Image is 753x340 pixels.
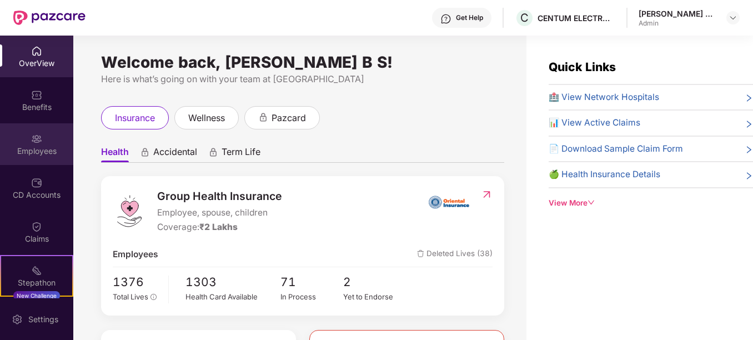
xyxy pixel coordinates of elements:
div: Coverage: [157,221,282,234]
span: insurance [115,111,155,125]
span: Term Life [222,146,260,162]
span: Quick Links [549,60,616,74]
div: [PERSON_NAME] B S [639,8,716,19]
span: 1376 [113,273,160,291]
img: svg+xml;base64,PHN2ZyBpZD0iRW1wbG95ZWVzIiB4bWxucz0iaHR0cDovL3d3dy53My5vcmcvMjAwMC9zdmciIHdpZHRoPS... [31,133,42,144]
span: 📊 View Active Claims [549,116,640,129]
div: In Process [280,291,344,302]
span: Health [101,146,129,162]
span: 71 [280,273,344,291]
span: 2 [343,273,406,291]
span: Accidental [153,146,197,162]
span: Employee, spouse, children [157,206,282,219]
div: animation [140,147,150,157]
div: Welcome back, [PERSON_NAME] B S! [101,58,504,67]
img: insurerIcon [428,188,470,216]
div: Settings [25,314,62,325]
span: Employees [113,248,158,261]
img: svg+xml;base64,PHN2ZyBpZD0iSG9tZSIgeG1sbnM9Imh0dHA6Ly93d3cudzMub3JnLzIwMDAvc3ZnIiB3aWR0aD0iMjAiIG... [31,46,42,57]
img: New Pazcare Logo [13,11,86,25]
div: CENTUM ELECTRONICS LIMITED [538,13,615,23]
span: Deleted Lives (38) [417,248,493,261]
span: 🏥 View Network Hospitals [549,91,659,104]
div: animation [208,147,218,157]
div: Here is what’s going on with your team at [GEOGRAPHIC_DATA] [101,72,504,86]
span: 📄 Download Sample Claim Form [549,142,683,156]
div: View More [549,197,753,209]
div: New Challenge [13,291,60,300]
div: Stepathon [1,277,72,288]
div: Admin [639,19,716,28]
img: svg+xml;base64,PHN2ZyBpZD0iQ2xhaW0iIHhtbG5zPSJodHRwOi8vd3d3LnczLm9yZy8yMDAwL3N2ZyIgd2lkdGg9IjIwIi... [31,221,42,232]
img: svg+xml;base64,PHN2ZyB4bWxucz0iaHR0cDovL3d3dy53My5vcmcvMjAwMC9zdmciIHdpZHRoPSIyMSIgaGVpZ2h0PSIyMC... [31,265,42,276]
span: pazcard [272,111,306,125]
img: svg+xml;base64,PHN2ZyBpZD0iQ0RfQWNjb3VudHMiIGRhdGEtbmFtZT0iQ0QgQWNjb3VudHMiIHhtbG5zPSJodHRwOi8vd3... [31,177,42,188]
span: down [588,199,595,207]
span: C [520,11,529,24]
img: svg+xml;base64,PHN2ZyBpZD0iSGVscC0zMngzMiIgeG1sbnM9Imh0dHA6Ly93d3cudzMub3JnLzIwMDAvc3ZnIiB3aWR0aD... [440,13,451,24]
div: Health Card Available [185,291,280,302]
div: animation [258,112,268,122]
span: wellness [188,111,225,125]
div: Yet to Endorse [343,291,406,302]
div: Get Help [456,13,483,22]
img: svg+xml;base64,PHN2ZyBpZD0iU2V0dGluZy0yMHgyMCIgeG1sbnM9Imh0dHA6Ly93d3cudzMub3JnLzIwMDAvc3ZnIiB3aW... [12,314,23,325]
img: svg+xml;base64,PHN2ZyBpZD0iRHJvcGRvd24tMzJ4MzIiIHhtbG5zPSJodHRwOi8vd3d3LnczLm9yZy8yMDAwL3N2ZyIgd2... [729,13,737,22]
span: info-circle [150,294,157,301]
span: Group Health Insurance [157,188,282,205]
img: logo [113,194,146,228]
span: ₹2 Lakhs [199,222,238,232]
img: RedirectIcon [481,189,493,200]
span: Total Lives [113,292,148,301]
span: 🍏 Health Insurance Details [549,168,660,181]
span: 1303 [185,273,280,291]
img: svg+xml;base64,PHN2ZyBpZD0iQmVuZWZpdHMiIHhtbG5zPSJodHRwOi8vd3d3LnczLm9yZy8yMDAwL3N2ZyIgd2lkdGg9Ij... [31,89,42,101]
img: deleteIcon [417,250,424,257]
